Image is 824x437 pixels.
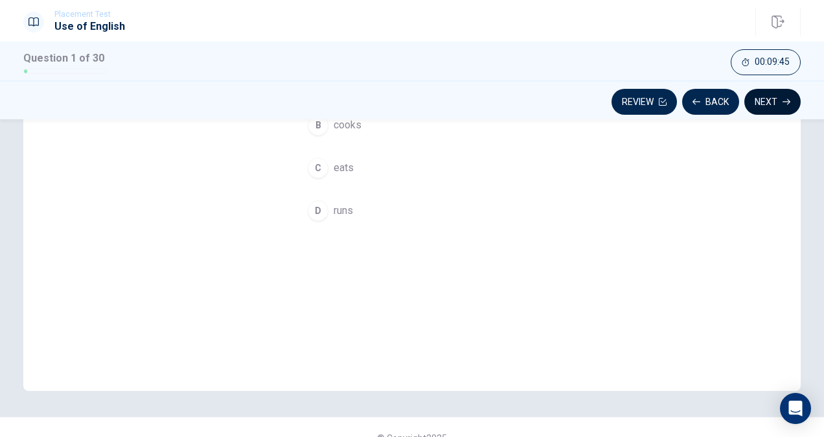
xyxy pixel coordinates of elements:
div: D [308,200,328,221]
div: B [308,115,328,136]
div: C [308,158,328,178]
span: cooks [334,117,361,133]
button: Ceats [302,152,522,184]
button: Bcooks [302,109,522,141]
span: Placement Test [54,10,125,19]
button: Review [612,89,677,115]
button: Druns [302,195,522,227]
button: Next [744,89,801,115]
button: 00:09:45 [731,49,801,75]
h1: Question 1 of 30 [23,51,106,66]
span: 00:09:45 [755,57,790,67]
span: runs [334,203,353,218]
span: eats [334,160,354,176]
h1: Use of English [54,19,125,34]
button: Back [682,89,739,115]
div: Open Intercom Messenger [780,393,811,424]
